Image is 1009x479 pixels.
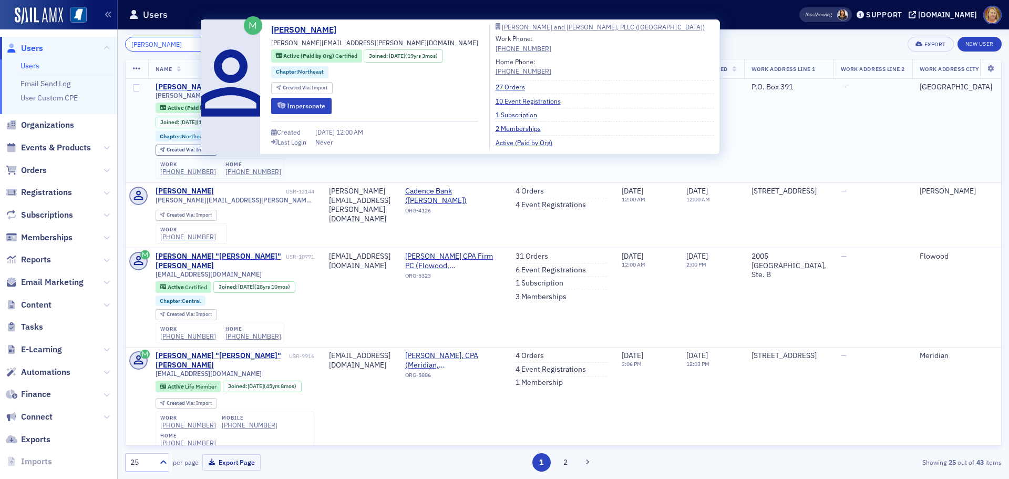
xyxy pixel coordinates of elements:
span: Events & Products [21,142,91,154]
a: Active Life Member [160,383,216,390]
span: Users [21,43,43,54]
a: [PERSON_NAME] CPA Firm PC (Flowood, [GEOGRAPHIC_DATA]) [405,252,501,270]
label: per page [173,457,199,467]
a: [PERSON_NAME], CPA (Meridian, [GEOGRAPHIC_DATA]) [405,351,501,370]
div: Meridian [920,351,992,361]
span: Joined : [160,119,180,126]
div: Import [167,401,212,406]
div: (19yrs 3mos) [180,119,229,126]
a: [PHONE_NUMBER] [160,332,216,340]
a: New User [957,37,1002,52]
a: Email Marketing [6,277,84,288]
div: [PERSON_NAME] [156,187,214,196]
div: [PHONE_NUMBER] [222,421,277,429]
span: Noma Burge [837,9,848,21]
a: [PHONE_NUMBER] [496,66,551,76]
span: Name [156,65,172,73]
time: 12:00 AM [622,196,645,203]
span: [EMAIL_ADDRESS][DOMAIN_NAME] [156,270,262,278]
span: — [841,82,847,91]
div: Last Login [277,139,306,145]
span: Joined : [369,52,389,60]
a: Automations [6,366,70,378]
div: Created Via: Import [271,82,333,94]
div: Import [283,85,328,91]
img: SailAMX [15,7,63,24]
h1: Users [143,8,168,21]
div: USR-10771 [286,253,314,260]
a: Memberships [6,232,73,243]
span: Chapter : [160,133,182,140]
a: [PERSON_NAME] "[PERSON_NAME]" [PERSON_NAME] [156,351,287,370]
button: Export [908,37,953,52]
input: Search… [125,37,225,52]
div: Active (Paid by Org): Active (Paid by Org): Certified [156,103,246,113]
span: Profile [983,6,1002,24]
span: Phillip Brooks, CPA (Meridian, MS) [405,351,501,370]
a: User Custom CPE [20,93,78,103]
strong: 43 [974,457,985,467]
a: Chapter:Central [160,298,201,304]
div: [PERSON_NAME] [920,187,992,196]
a: [PHONE_NUMBER] [496,44,551,53]
div: Support [866,10,902,19]
span: Imports [21,456,52,467]
a: 1 Subscription [516,279,563,288]
a: Users [20,61,39,70]
button: Export Page [202,454,261,471]
button: 2 [556,453,574,472]
a: [PHONE_NUMBER] [225,168,281,176]
span: Certified [335,52,357,59]
a: Cadence Bank ([PERSON_NAME]) [405,187,501,205]
span: Active (Paid by Org) [283,52,335,59]
div: home [160,433,216,439]
a: Email Send Log [20,79,70,88]
div: Flowood [920,252,992,261]
div: [PHONE_NUMBER] [160,233,216,241]
span: E-Learning [21,344,62,355]
span: Viewing [805,11,832,18]
div: Showing out of items [717,457,1002,467]
span: Automations [21,366,70,378]
span: Reports [21,254,51,266]
a: Imports [6,456,52,467]
time: 3:06 PM [622,360,642,368]
span: Active [168,283,185,291]
div: home [225,161,281,168]
div: [STREET_ADDRESS] [751,351,826,361]
a: [PHONE_NUMBER] [225,332,281,340]
span: Created Via : [167,311,196,318]
time: 12:00 AM [622,261,645,268]
span: [DATE] [622,251,643,261]
span: Work Address Line 2 [841,65,905,73]
div: Export [924,42,946,47]
div: 25 [130,457,153,468]
span: Created Via : [283,84,312,91]
div: Never [315,137,333,147]
span: Tasks [21,321,43,333]
span: Registrations [21,187,72,198]
a: 2 Memberships [496,124,549,133]
span: Work Address Line 1 [751,65,816,73]
div: Joined: 2006-06-01 00:00:00 [364,49,442,63]
span: Brooks CPA Firm PC (Flowood, MS) [405,252,501,270]
div: [PHONE_NUMBER] [160,439,216,447]
a: Chapter:Northeast [276,68,324,76]
div: P.O. Box 391 [751,83,826,92]
div: Created Via: Import [156,398,217,409]
span: [DATE] [686,351,708,360]
span: 12:00 AM [336,128,363,136]
span: Certified [185,283,207,291]
span: [DATE] [315,128,336,136]
div: (19yrs 3mos) [389,52,438,60]
a: [PERSON_NAME] [156,83,214,92]
span: [DATE] [389,52,405,59]
div: Joined: 1996-10-16 00:00:00 [213,281,295,293]
a: [PERSON_NAME] [271,24,344,36]
time: 12:00 AM [686,196,710,203]
a: E-Learning [6,344,62,355]
div: [EMAIL_ADDRESS][DOMAIN_NAME] [329,252,390,270]
time: 12:03 PM [686,360,709,368]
